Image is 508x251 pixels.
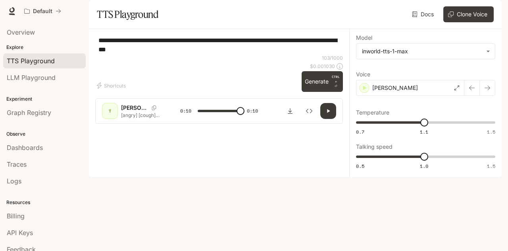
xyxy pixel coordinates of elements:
[420,128,428,135] span: 1.1
[95,79,129,92] button: Shortcuts
[356,144,393,150] p: Talking speed
[356,128,364,135] span: 0.7
[332,74,340,84] p: CTRL +
[148,105,160,110] button: Copy Voice ID
[310,63,335,70] p: $ 0.001030
[362,47,482,55] div: inworld-tts-1-max
[410,6,437,22] a: Docs
[180,107,191,115] span: 0:10
[322,54,343,61] p: 103 / 1000
[356,110,389,115] p: Temperature
[443,6,494,22] button: Clone Voice
[420,163,428,169] span: 1.0
[301,103,317,119] button: Inspect
[104,105,116,117] div: T
[282,103,298,119] button: Download audio
[372,84,418,92] p: [PERSON_NAME]
[487,128,495,135] span: 1.5
[356,44,495,59] div: inworld-tts-1-max
[356,35,372,41] p: Model
[121,112,161,119] p: [angry] [cough] Ugh, this stupid cough... It's just so hard [cough] not getting sick this time of...
[247,107,258,115] span: 0:10
[356,72,370,77] p: Voice
[97,6,158,22] h1: TTS Playground
[332,74,340,89] p: ⏎
[33,8,52,15] p: Default
[302,71,343,92] button: GenerateCTRL +⏎
[121,104,148,112] p: [PERSON_NAME]
[487,163,495,169] span: 1.5
[21,3,65,19] button: All workspaces
[356,163,364,169] span: 0.5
